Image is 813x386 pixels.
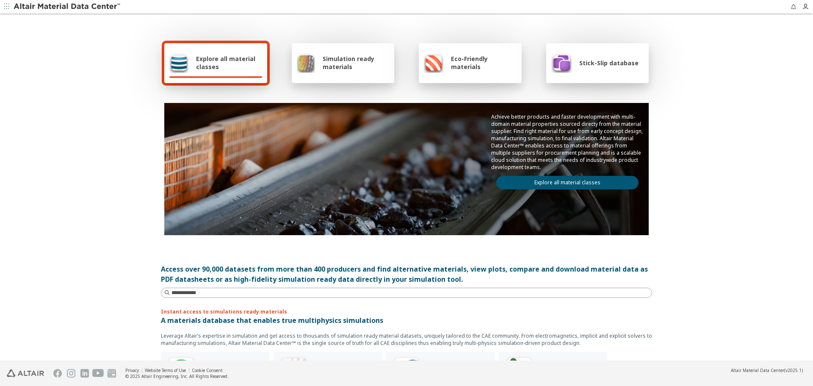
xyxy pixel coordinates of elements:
[551,53,572,73] img: Stick-Slip database
[145,367,186,373] a: Website Terms of Use
[323,55,389,71] span: Simulation ready materials
[7,369,44,377] img: Altair Engineering
[297,53,315,73] img: Simulation ready materials
[731,367,784,373] span: Altair Material Data Center
[579,59,639,67] span: Stick-Slip database
[161,264,652,284] div: Access over 90,000 datasets from more than 400 producers and find alternative materials, view plo...
[161,332,652,347] p: Leverage Altair’s expertise in simulation and get access to thousands of simulation ready materia...
[196,55,262,71] span: Explore all material classes
[496,176,639,189] a: Explore all material classes
[14,3,122,11] img: Altair Material Data Center
[192,367,223,373] a: Cookie Consent
[451,55,516,71] span: Eco-Friendly materials
[125,373,229,379] div: © 2025 Altair Engineering, Inc. All Rights Reserved.
[161,315,652,325] p: A materials database that enables true multiphysics simulations
[169,53,188,73] img: Explore all material classes
[161,308,652,315] p: Instant access to simulations ready materials
[491,113,644,171] p: Achieve better products and faster development with multi-domain material properties sourced dire...
[731,367,803,373] div: (v2025.1)
[125,367,139,373] a: Privacy
[424,53,443,73] img: Eco-Friendly materials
